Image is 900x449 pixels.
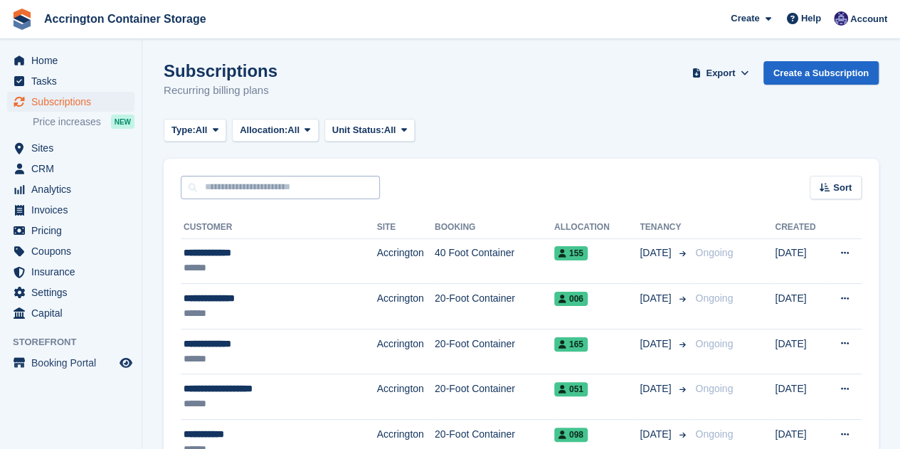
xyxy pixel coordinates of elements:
td: 40 Foot Container [435,238,554,284]
a: menu [7,221,134,241]
span: Ongoing [695,247,733,258]
span: Booking Portal [31,353,117,373]
span: Ongoing [695,428,733,440]
span: All [196,123,208,137]
span: 006 [554,292,588,306]
span: [DATE] [640,381,674,396]
span: Sites [31,138,117,158]
span: Subscriptions [31,92,117,112]
a: menu [7,282,134,302]
button: Allocation: All [232,119,319,142]
span: Settings [31,282,117,302]
span: Pricing [31,221,117,241]
td: [DATE] [775,374,825,420]
a: menu [7,159,134,179]
a: Price increases NEW [33,114,134,130]
th: Booking [435,216,554,239]
a: menu [7,262,134,282]
button: Unit Status: All [324,119,415,142]
div: NEW [111,115,134,129]
td: [DATE] [775,284,825,329]
a: menu [7,92,134,112]
th: Created [775,216,825,239]
th: Tenancy [640,216,689,239]
span: Home [31,51,117,70]
td: Accrington [377,329,435,374]
span: Analytics [31,179,117,199]
span: 098 [554,428,588,442]
td: 20-Foot Container [435,329,554,374]
a: menu [7,138,134,158]
span: Allocation: [240,123,287,137]
span: Unit Status: [332,123,384,137]
span: Capital [31,303,117,323]
span: CRM [31,159,117,179]
span: Invoices [31,200,117,220]
a: menu [7,353,134,373]
span: Export [706,66,735,80]
span: [DATE] [640,291,674,306]
img: stora-icon-8386f47178a22dfd0bd8f6a31ec36ba5ce8667c1dd55bd0f319d3a0aa187defe.svg [11,9,33,30]
td: 20-Foot Container [435,374,554,420]
th: Allocation [554,216,640,239]
span: 155 [554,246,588,260]
td: [DATE] [775,238,825,284]
span: Price increases [33,115,101,129]
span: Insurance [31,262,117,282]
a: menu [7,241,134,261]
span: Ongoing [695,338,733,349]
td: Accrington [377,238,435,284]
span: All [384,123,396,137]
span: Create [731,11,759,26]
span: Tasks [31,71,117,91]
a: menu [7,71,134,91]
h1: Subscriptions [164,61,277,80]
th: Customer [181,216,377,239]
button: Type: All [164,119,226,142]
a: Create a Subscription [763,61,879,85]
td: 20-Foot Container [435,284,554,329]
td: Accrington [377,374,435,420]
span: [DATE] [640,427,674,442]
span: Ongoing [695,292,733,304]
th: Site [377,216,435,239]
span: Account [850,12,887,26]
button: Export [689,61,752,85]
a: menu [7,303,134,323]
td: Accrington [377,284,435,329]
span: Help [801,11,821,26]
a: Preview store [117,354,134,371]
span: [DATE] [640,245,674,260]
span: Type: [171,123,196,137]
td: [DATE] [775,329,825,374]
span: Sort [833,181,852,195]
span: Storefront [13,335,142,349]
a: menu [7,200,134,220]
a: Accrington Container Storage [38,7,212,31]
a: menu [7,179,134,199]
span: All [287,123,300,137]
span: Ongoing [695,383,733,394]
span: Coupons [31,241,117,261]
span: 051 [554,382,588,396]
a: menu [7,51,134,70]
p: Recurring billing plans [164,83,277,99]
span: [DATE] [640,337,674,352]
span: 165 [554,337,588,352]
img: Jacob Connolly [834,11,848,26]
